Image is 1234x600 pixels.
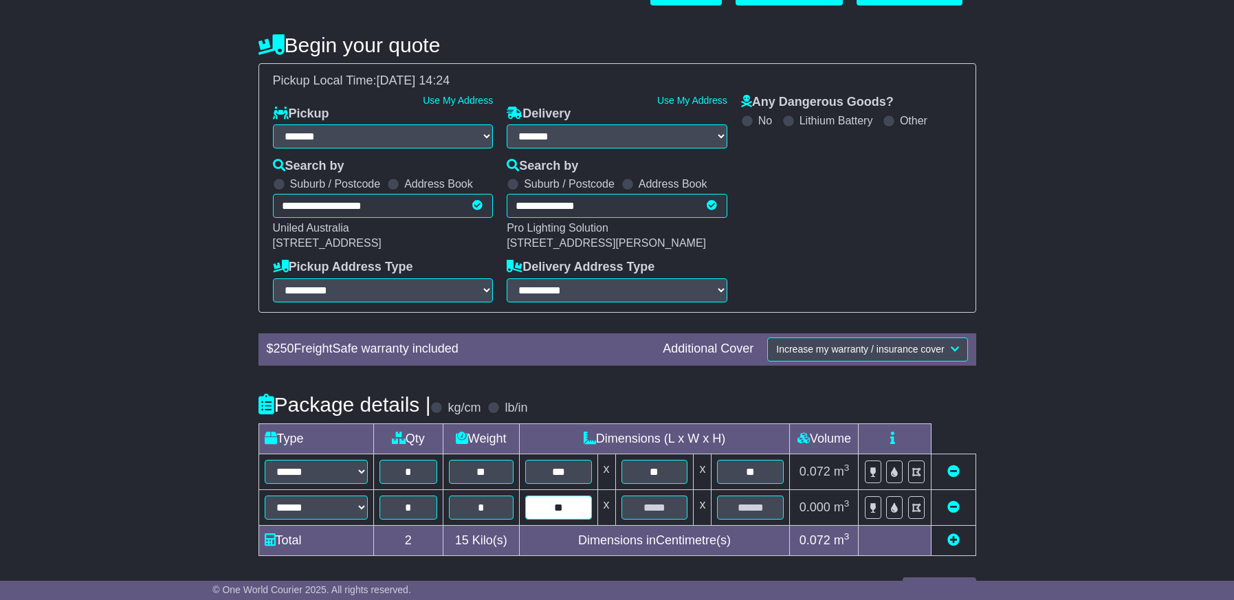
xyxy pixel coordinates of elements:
[767,337,967,362] button: Increase my warranty / insurance cover
[266,74,969,89] div: Pickup Local Time:
[800,500,830,514] span: 0.000
[900,114,927,127] label: Other
[507,260,654,275] label: Delivery Address Type
[505,401,527,416] label: lb/in
[507,222,608,234] span: Pro Lighting Solution
[273,222,349,234] span: Uniled Australia
[758,114,772,127] label: No
[656,342,760,357] div: Additional Cover
[507,159,578,174] label: Search by
[834,500,850,514] span: m
[260,342,657,357] div: $ FreightSafe warranty included
[639,177,707,190] label: Address Book
[258,393,431,416] h4: Package details |
[800,114,873,127] label: Lithium Battery
[404,177,473,190] label: Address Book
[844,498,850,509] sup: 3
[790,423,859,454] td: Volume
[373,525,443,555] td: 2
[947,533,960,547] a: Add new item
[258,525,373,555] td: Total
[448,401,481,416] label: kg/cm
[519,525,790,555] td: Dimensions in Centimetre(s)
[694,489,712,525] td: x
[258,423,373,454] td: Type
[800,533,830,547] span: 0.072
[741,95,894,110] label: Any Dangerous Goods?
[273,237,382,249] span: [STREET_ADDRESS]
[844,531,850,542] sup: 3
[507,237,706,249] span: [STREET_ADDRESS][PERSON_NAME]
[947,465,960,478] a: Remove this item
[274,342,294,355] span: 250
[597,454,615,489] td: x
[519,423,790,454] td: Dimensions (L x W x H)
[507,107,571,122] label: Delivery
[273,159,344,174] label: Search by
[373,423,443,454] td: Qty
[776,344,944,355] span: Increase my warranty / insurance cover
[443,423,519,454] td: Weight
[834,465,850,478] span: m
[258,34,976,56] h4: Begin your quote
[377,74,450,87] span: [DATE] 14:24
[597,489,615,525] td: x
[800,465,830,478] span: 0.072
[290,177,381,190] label: Suburb / Postcode
[455,533,469,547] span: 15
[423,95,493,106] a: Use My Address
[947,500,960,514] a: Remove this item
[273,260,413,275] label: Pickup Address Type
[657,95,727,106] a: Use My Address
[273,107,329,122] label: Pickup
[694,454,712,489] td: x
[834,533,850,547] span: m
[844,463,850,473] sup: 3
[524,177,615,190] label: Suburb / Postcode
[212,584,411,595] span: © One World Courier 2025. All rights reserved.
[443,525,519,555] td: Kilo(s)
